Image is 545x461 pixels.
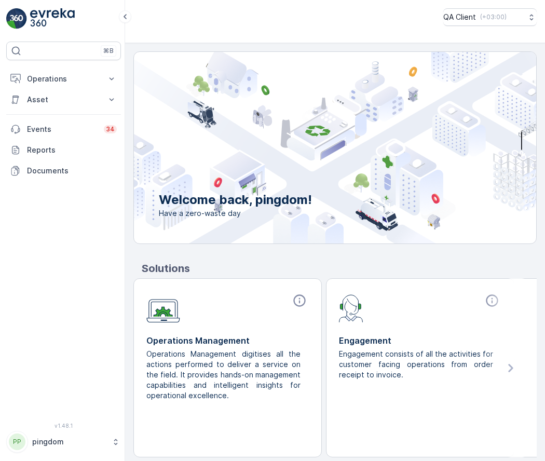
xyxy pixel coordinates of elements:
a: Documents [6,160,121,181]
p: Engagement consists of all the activities for customer facing operations from order receipt to in... [339,349,493,380]
p: pingdom [32,437,106,447]
p: Operations Management [146,334,309,347]
img: logo [6,8,27,29]
button: PPpingdom [6,431,121,453]
button: Operations [6,69,121,89]
p: ⌘B [103,47,114,55]
img: module-icon [146,293,180,323]
a: Reports [6,140,121,160]
p: QA Client [443,12,476,22]
p: Asset [27,94,100,105]
p: Documents [27,166,117,176]
button: QA Client(+03:00) [443,8,537,26]
p: Events [27,124,98,134]
img: module-icon [339,293,363,322]
p: Operations [27,74,100,84]
div: PP [9,433,25,450]
p: Solutions [142,261,537,276]
p: Reports [27,145,117,155]
button: Asset [6,89,121,110]
span: Have a zero-waste day [159,208,312,219]
p: Welcome back, pingdom! [159,192,312,208]
p: Engagement [339,334,501,347]
a: Events34 [6,119,121,140]
span: v 1.48.1 [6,423,121,429]
img: logo_light-DOdMpM7g.png [30,8,75,29]
p: 34 [106,125,115,133]
p: ( +03:00 ) [480,13,507,21]
img: city illustration [87,52,536,243]
p: Operations Management digitises all the actions performed to deliver a service on the field. It p... [146,349,301,401]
